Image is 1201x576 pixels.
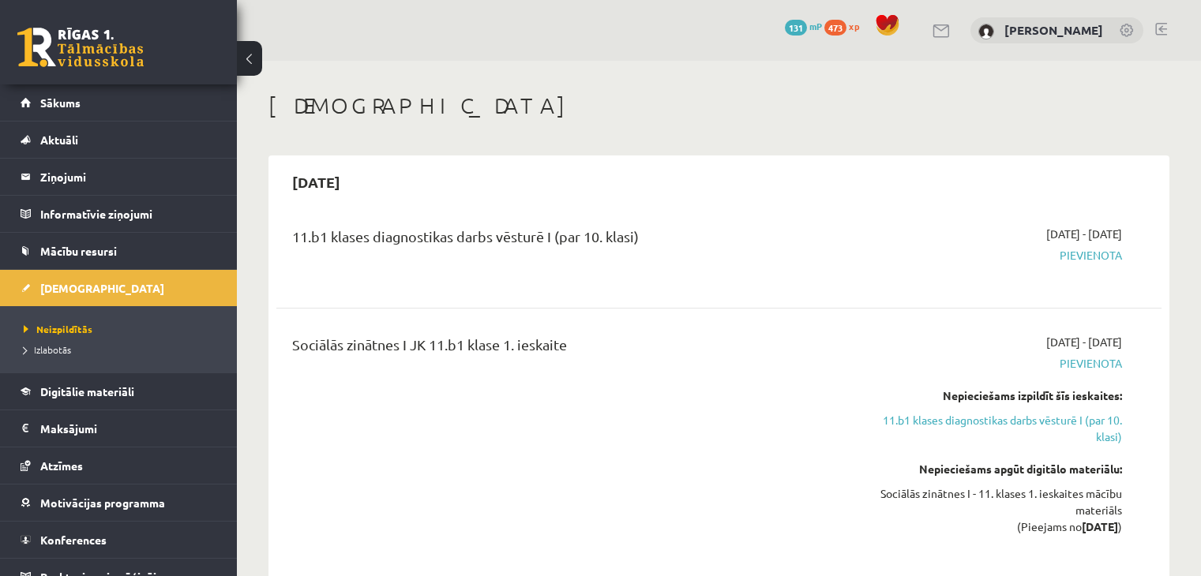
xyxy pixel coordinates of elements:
[21,270,217,306] a: [DEMOGRAPHIC_DATA]
[268,92,1169,119] h1: [DEMOGRAPHIC_DATA]
[861,412,1122,445] a: 11.b1 klases diagnostikas darbs vēsturē I (par 10. klasi)
[861,387,1122,404] div: Nepieciešams izpildīt šīs ieskaites:
[21,447,217,484] a: Atzīmes
[40,244,117,258] span: Mācību resursi
[24,342,221,357] a: Izlabotās
[1046,334,1122,350] span: [DATE] - [DATE]
[824,20,846,36] span: 473
[21,522,217,558] a: Konferences
[1046,226,1122,242] span: [DATE] - [DATE]
[785,20,822,32] a: 131 mP
[21,84,217,121] a: Sākums
[40,384,134,398] span: Digitālie materiāli
[824,20,867,32] a: 473 xp
[21,373,217,410] a: Digitālie materiāli
[40,95,81,110] span: Sākums
[292,334,838,363] div: Sociālās zinātnes I JK 11.b1 klase 1. ieskaite
[40,458,83,473] span: Atzīmes
[21,233,217,269] a: Mācību resursi
[21,159,217,195] a: Ziņojumi
[1082,519,1118,533] strong: [DATE]
[40,496,165,510] span: Motivācijas programma
[1004,22,1103,38] a: [PERSON_NAME]
[861,461,1122,477] div: Nepieciešams apgūt digitālo materiālu:
[861,355,1122,372] span: Pievienota
[21,410,217,447] a: Maksājumi
[861,247,1122,264] span: Pievienota
[40,533,107,547] span: Konferences
[17,28,144,67] a: Rīgas 1. Tālmācības vidusskola
[40,281,164,295] span: [DEMOGRAPHIC_DATA]
[849,20,859,32] span: xp
[861,485,1122,535] div: Sociālās zinātnes I - 11. klases 1. ieskaites mācību materiāls (Pieejams no )
[24,322,221,336] a: Neizpildītās
[40,159,217,195] legend: Ziņojumi
[21,484,217,521] a: Motivācijas programma
[40,133,78,147] span: Aktuāli
[292,226,838,255] div: 11.b1 klases diagnostikas darbs vēsturē I (par 10. klasi)
[24,343,71,356] span: Izlabotās
[24,323,92,335] span: Neizpildītās
[785,20,807,36] span: 131
[978,24,994,39] img: Sendija Ivanova
[21,122,217,158] a: Aktuāli
[40,196,217,232] legend: Informatīvie ziņojumi
[21,196,217,232] a: Informatīvie ziņojumi
[40,410,217,447] legend: Maksājumi
[809,20,822,32] span: mP
[276,163,356,200] h2: [DATE]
